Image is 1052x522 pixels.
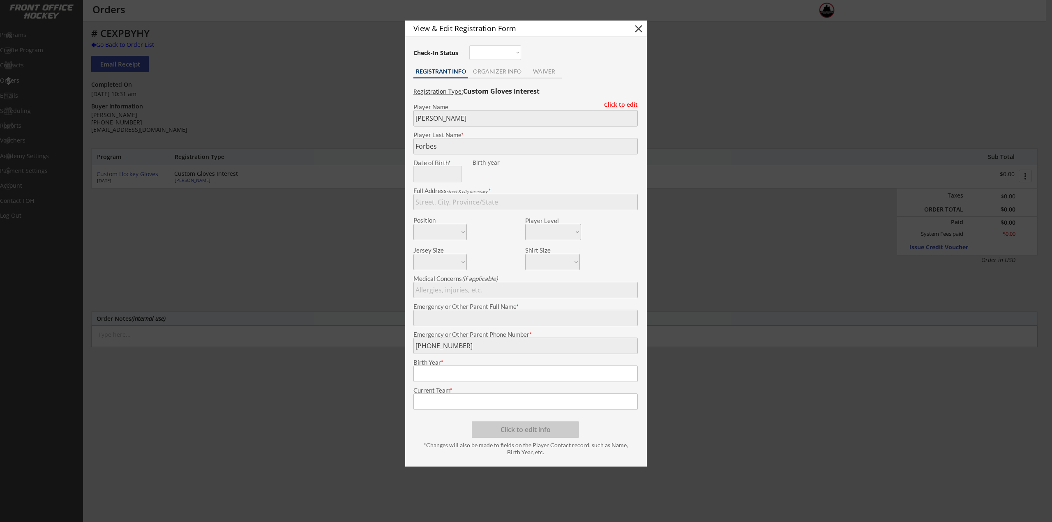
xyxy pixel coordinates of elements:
input: Street, City, Province/State [413,194,638,210]
u: Registration Type: [413,87,463,95]
div: Player Level [525,218,581,224]
div: Check-In Status [413,50,460,56]
div: Player Last Name [413,132,638,138]
div: ORGANIZER INFO [468,69,526,74]
strong: Custom Gloves Interest [463,87,540,96]
button: Click to edit info [472,421,579,438]
div: Medical Concerns [413,276,638,282]
div: Position [413,217,456,223]
div: Emergency or Other Parent Phone Number [413,331,638,338]
div: Full Address [413,188,638,194]
div: Current Team [413,387,638,393]
div: *Changes will also be made to fields on the Player Contact record, such as Name, Birth Year, etc. [418,442,634,456]
div: Jersey Size [413,247,456,253]
div: Shirt Size [525,247,568,253]
div: Birth Year [413,359,638,366]
em: street & city necessary [447,189,487,194]
div: View & Edit Registration Form [413,25,618,32]
div: Birth year [473,160,524,166]
div: WAIVER [526,69,562,74]
div: REGISTRANT INFO [413,69,468,74]
div: We are transitioning the system to collect and store date of birth instead of just birth year to ... [473,160,524,166]
em: (if applicable) [462,275,498,282]
div: Emergency or Other Parent Full Name [413,304,638,310]
div: Date of Birth [413,160,467,166]
div: Player Name [413,104,638,110]
div: Click to edit [598,102,638,108]
button: close [632,23,645,35]
input: Allergies, injuries, etc. [413,282,638,298]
